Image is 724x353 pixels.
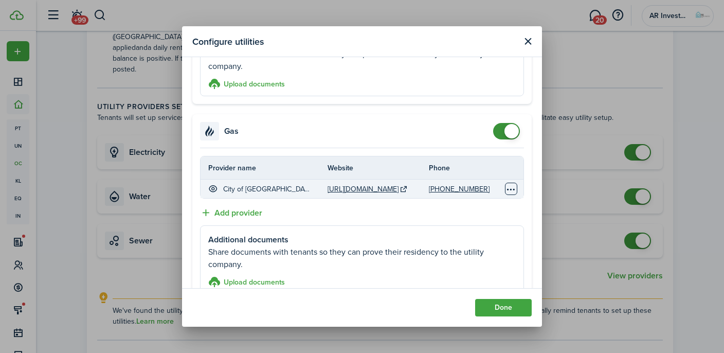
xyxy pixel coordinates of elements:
[192,31,264,51] modal-title: Configure utilities
[328,184,399,195] a: [URL][DOMAIN_NAME]
[223,184,312,195] p: City of [GEOGRAPHIC_DATA] - [GEOGRAPHIC_DATA]
[224,79,285,90] h3: Upload documents
[224,277,285,288] h3: Upload documents
[224,125,239,137] h4: Gas
[521,35,534,48] button: Close modal
[208,234,516,246] p: Additional documents
[429,184,490,195] a: [PHONE_NUMBER]
[200,206,262,219] button: Add provider
[475,299,532,316] button: Done
[208,48,516,73] p: Share documents with tenants so they can prove their residency to the utility company.
[328,163,429,173] th: Website
[505,183,517,195] button: Open menu
[429,163,505,173] th: Phone
[208,246,516,271] p: Share documents with tenants so they can prove their residency to the utility company.
[201,163,328,173] th: Provider name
